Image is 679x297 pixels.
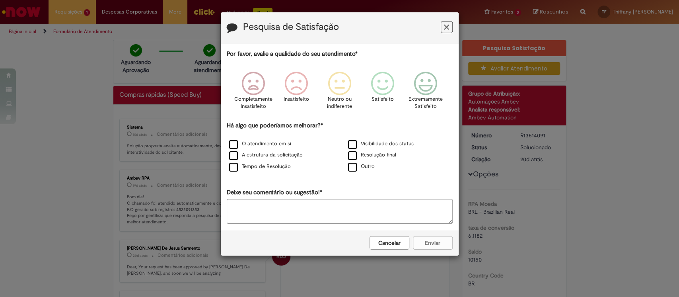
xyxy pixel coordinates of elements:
[319,66,360,120] div: Neutro ou indiferente
[276,66,317,120] div: Insatisfeito
[362,66,403,120] div: Satisfeito
[227,121,453,173] div: Há algo que poderíamos melhorar?*
[405,66,446,120] div: Extremamente Satisfeito
[348,140,414,148] label: Visibilidade dos status
[325,96,354,110] p: Neutro ou indiferente
[348,163,375,170] label: Outro
[243,22,339,32] label: Pesquisa de Satisfação
[229,163,291,170] label: Tempo de Resolução
[372,96,394,103] p: Satisfeito
[409,96,443,110] p: Extremamente Satisfeito
[348,151,396,159] label: Resolução final
[227,50,358,58] label: Por favor, avalie a qualidade do seu atendimento*
[233,66,274,120] div: Completamente Insatisfeito
[227,188,322,197] label: Deixe seu comentário ou sugestão!*
[234,96,272,110] p: Completamente Insatisfeito
[370,236,409,250] button: Cancelar
[229,151,303,159] label: A estrutura da solicitação
[284,96,309,103] p: Insatisfeito
[229,140,291,148] label: O atendimento em si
